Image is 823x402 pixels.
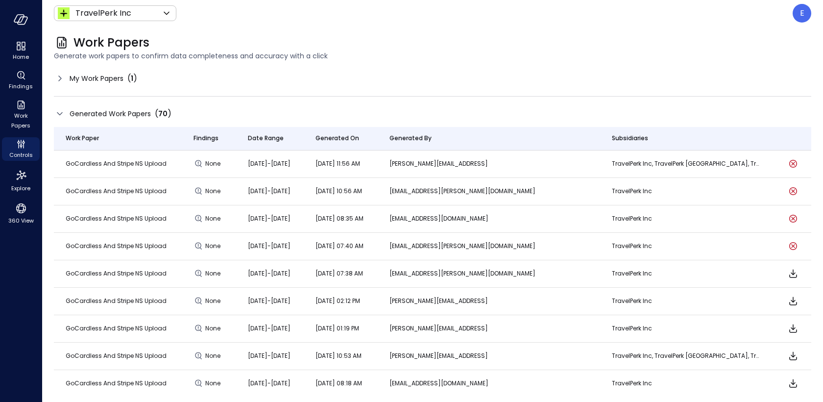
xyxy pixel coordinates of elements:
div: Work Papers [2,98,40,131]
span: Controls [9,150,33,160]
p: [EMAIL_ADDRESS][DOMAIN_NAME] [389,378,588,388]
span: [DATE]-[DATE] [248,187,290,195]
span: Download [787,323,799,334]
span: [DATE]-[DATE] [248,297,290,305]
div: Controls [2,137,40,161]
span: [DATE] 01:19 PM [315,324,359,332]
span: [DATE]-[DATE] [248,214,290,223]
p: [EMAIL_ADDRESS][PERSON_NAME][DOMAIN_NAME] [389,269,588,278]
div: ( ) [155,108,171,120]
div: 360 View [2,200,40,226]
span: Download [787,350,799,362]
span: [DATE]-[DATE] [248,379,290,387]
span: GoCardless and Stripe NS Upload [66,297,167,305]
span: None [205,324,223,333]
span: Findings [194,133,218,143]
span: Work Papers [6,111,36,130]
span: [DATE]-[DATE] [248,324,290,332]
p: TravelPerk Inc [612,324,759,333]
span: [DATE] 07:40 AM [315,242,363,250]
span: 70 [158,109,168,119]
span: 360 View [8,216,34,226]
span: Subsidiaries [612,133,648,143]
span: None [205,378,223,388]
p: [PERSON_NAME][EMAIL_ADDRESS] [389,159,588,169]
span: None [205,159,223,169]
p: [EMAIL_ADDRESS][DOMAIN_NAME] [389,214,588,224]
span: [DATE] 07:38 AM [315,269,363,277]
span: [DATE] 02:12 PM [315,297,360,305]
span: Home [13,52,29,62]
span: Explore [11,183,30,193]
p: TravelPerk Inc [75,7,131,19]
div: ( ) [127,73,137,84]
div: Home [2,39,40,63]
div: Explore [2,167,40,194]
span: Download [787,268,799,279]
p: TravelPerk Inc [612,269,759,278]
span: None [205,186,223,196]
img: Icon [58,7,70,19]
span: [DATE] 10:56 AM [315,187,362,195]
div: Eleanor Yehudai [793,4,811,23]
p: [PERSON_NAME][EMAIL_ADDRESS] [389,324,588,333]
button: Work paper generation failed [787,185,799,197]
span: None [205,214,223,224]
span: GoCardless and Stripe NS Upload [66,352,167,360]
span: Date Range [248,133,284,143]
span: [DATE]-[DATE] [248,159,290,168]
span: None [205,351,223,361]
div: Findings [2,69,40,92]
span: None [205,241,223,251]
p: TravelPerk Inc [612,186,759,196]
p: TravelPerk Inc, TravelPerk [GEOGRAPHIC_DATA], TravelPerk SLU [612,159,759,169]
p: [PERSON_NAME][EMAIL_ADDRESS] [389,296,588,306]
button: Work paper generation failed [787,213,799,225]
span: [DATE]-[DATE] [248,352,290,360]
span: Work Paper [66,133,99,143]
p: TravelPerk Inc [612,296,759,306]
span: GoCardless and Stripe NS Upload [66,187,167,195]
button: Work paper generation failed [787,240,799,252]
span: GoCardless and Stripe NS Upload [66,379,167,387]
span: [DATE] 10:53 AM [315,352,362,360]
p: E [800,7,804,19]
span: 1 [131,74,133,83]
span: Work Papers [73,35,149,50]
button: Work paper generation failed [787,158,799,170]
p: TravelPerk Inc [612,378,759,388]
p: TravelPerk Inc, TravelPerk [GEOGRAPHIC_DATA], TravelPerk SLU [612,351,759,361]
p: [EMAIL_ADDRESS][PERSON_NAME][DOMAIN_NAME] [389,186,588,196]
span: GoCardless and Stripe NS Upload [66,324,167,332]
span: [DATE] 08:35 AM [315,214,363,223]
span: GoCardless and Stripe NS Upload [66,242,167,250]
span: Generate work papers to confirm data completeness and accuracy with a click [54,50,811,61]
span: None [205,269,223,278]
p: TravelPerk Inc [612,241,759,251]
span: Download [787,295,799,307]
span: Findings [9,81,33,91]
span: Download [787,377,799,389]
span: [DATE]-[DATE] [248,269,290,277]
span: Generated By [389,133,432,143]
span: GoCardless and Stripe NS Upload [66,159,167,168]
span: [DATE]-[DATE] [248,242,290,250]
span: None [205,296,223,306]
p: [EMAIL_ADDRESS][PERSON_NAME][DOMAIN_NAME] [389,241,588,251]
span: [DATE] 11:56 AM [315,159,360,168]
span: GoCardless and Stripe NS Upload [66,214,167,223]
span: My Work Papers [70,73,123,84]
p: [PERSON_NAME][EMAIL_ADDRESS] [389,351,588,361]
span: Generated On [315,133,359,143]
span: GoCardless and Stripe NS Upload [66,269,167,277]
span: Generated Work Papers [70,108,151,119]
span: [DATE] 08:18 AM [315,379,362,387]
p: TravelPerk Inc [612,214,759,224]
